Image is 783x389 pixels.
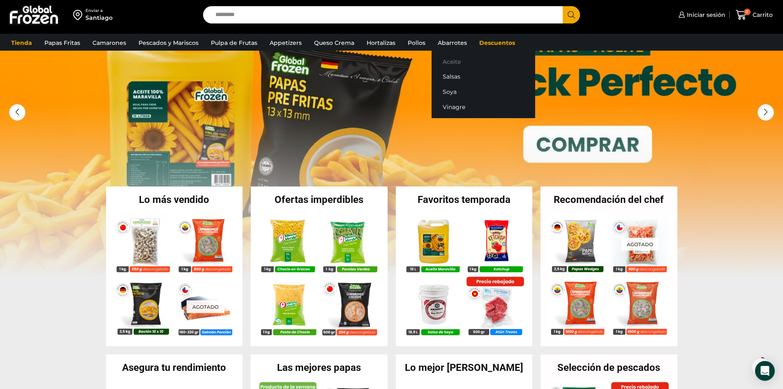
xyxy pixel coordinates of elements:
[751,11,773,19] span: Carrito
[758,104,774,121] div: Next slide
[106,195,243,205] h2: Lo más vendido
[432,54,535,69] a: Aceite
[677,7,725,23] a: Iniciar sesión
[88,35,130,51] a: Camarones
[734,5,775,25] a: 0 Carrito
[540,363,677,373] h2: Selección de pescados
[7,35,36,51] a: Tienda
[40,35,84,51] a: Papas Fritas
[432,84,535,100] a: Soya
[207,35,261,51] a: Pulpa de Frutas
[251,363,388,373] h2: Las mejores papas
[363,35,400,51] a: Hortalizas
[134,35,203,51] a: Pescados y Mariscos
[621,238,659,250] p: Agotado
[475,35,519,51] a: Descuentos
[432,69,535,84] a: Salsas
[73,8,85,22] img: address-field-icon.svg
[106,363,243,373] h2: Asegura tu rendimiento
[9,104,25,121] div: Previous slide
[266,35,306,51] a: Appetizers
[434,35,471,51] a: Abarrotes
[685,11,725,19] span: Iniciar sesión
[744,9,751,15] span: 0
[186,300,224,313] p: Agotado
[85,8,113,14] div: Enviar a
[540,195,677,205] h2: Recomendación del chef
[396,195,533,205] h2: Favoritos temporada
[432,99,535,114] a: Vinagre
[396,363,533,373] h2: Lo mejor [PERSON_NAME]
[310,35,358,51] a: Queso Crema
[251,195,388,205] h2: Ofertas imperdibles
[755,361,775,381] div: Open Intercom Messenger
[85,14,113,22] div: Santiago
[563,6,580,23] button: Search button
[404,35,430,51] a: Pollos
